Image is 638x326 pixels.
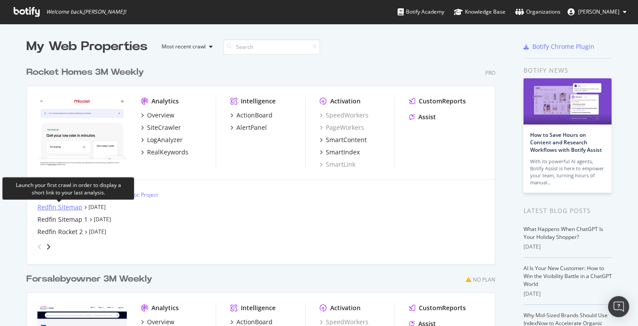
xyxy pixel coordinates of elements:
[330,304,361,312] div: Activation
[10,181,127,196] div: Launch your first crawl in order to display a short link to your last analysis.
[524,225,603,241] a: What Happens When ChatGPT Is Your Holiday Shopper?
[418,113,436,121] div: Assist
[147,111,174,120] div: Overview
[330,97,361,106] div: Activation
[241,304,276,312] div: Intelligence
[524,206,612,216] div: Latest Blog Posts
[141,148,188,157] a: RealKeywords
[230,123,267,132] a: AlertPanel
[37,227,83,236] a: Redfin Rocket 2
[326,136,367,144] div: SmartContent
[109,191,158,198] div: New Ad-Hoc Project
[147,136,183,144] div: LogAnalyzer
[320,111,369,120] a: SpeedWorkers
[94,216,111,223] a: [DATE]
[147,123,181,132] div: SiteCrawler
[473,276,495,283] div: No Plan
[524,243,612,251] div: [DATE]
[236,123,267,132] div: AlertPanel
[530,131,602,154] a: How to Save Hours on Content and Research Workflows with Botify Assist
[45,242,52,251] div: angle-right
[532,42,594,51] div: Botify Chrome Plugin
[37,215,88,224] a: Redfin Sitemap 1
[524,78,612,125] img: How to Save Hours on Content and Research Workflows with Botify Assist
[26,66,148,79] a: Rocket Homes 3M Weekly
[34,240,45,254] div: angle-left
[103,191,158,198] a: New Ad-Hoc Project
[454,7,505,16] div: Knowledge Base
[37,203,82,212] a: Redfin Sitemap
[26,66,144,79] div: Rocket Homes 3M Weekly
[26,273,156,286] a: Forsalebyowner 3M Weekly
[515,7,561,16] div: Organizations
[409,97,466,106] a: CustomReports
[89,203,106,211] a: [DATE]
[151,97,179,106] div: Analytics
[141,136,183,144] a: LogAnalyzer
[151,304,179,312] div: Analytics
[524,66,612,75] div: Botify news
[409,304,466,312] a: CustomReports
[578,8,620,15] span: Vlajko Knezic
[419,304,466,312] div: CustomReports
[26,38,148,55] div: My Web Properties
[147,148,188,157] div: RealKeywords
[141,123,181,132] a: SiteCrawler
[409,113,436,121] a: Assist
[524,42,594,51] a: Botify Chrome Plugin
[236,111,273,120] div: ActionBoard
[561,5,634,19] button: [PERSON_NAME]
[37,97,127,168] img: www.rocket.com
[398,7,444,16] div: Botify Academy
[320,148,360,157] a: SmartIndex
[155,40,216,54] button: Most recent crawl
[26,273,152,286] div: Forsalebyowner 3M Weekly
[241,97,276,106] div: Intelligence
[419,97,466,106] div: CustomReports
[230,111,273,120] a: ActionBoard
[89,228,106,235] a: [DATE]
[608,296,629,317] div: Open Intercom Messenger
[326,148,360,157] div: SmartIndex
[320,136,367,144] a: SmartContent
[320,123,364,132] a: PageWorkers
[485,69,495,77] div: Pro
[530,158,605,186] div: With its powerful AI agents, Botify Assist is here to empower your team, turning hours of manual…
[524,290,612,298] div: [DATE]
[223,39,320,55] input: Search
[524,264,612,288] a: AI Is Your New Customer: How to Win the Visibility Battle in a ChatGPT World
[46,8,126,15] span: Welcome back, [PERSON_NAME] !
[162,44,206,49] div: Most recent crawl
[320,160,355,169] a: SmartLink
[141,111,174,120] a: Overview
